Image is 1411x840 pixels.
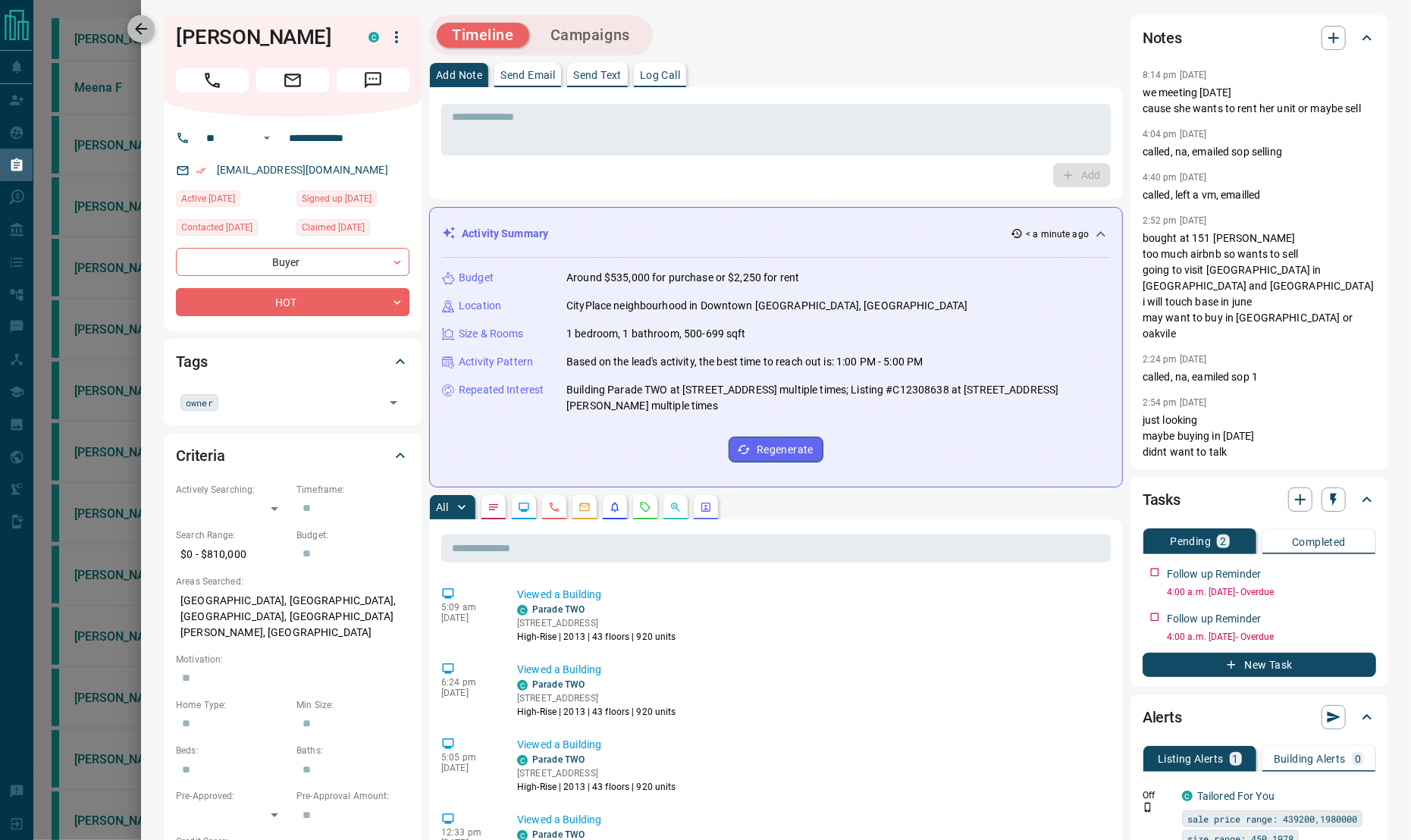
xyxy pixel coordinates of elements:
p: 1 bedroom, 1 bathroom, 500-699 sqft [566,326,746,342]
h2: Tags [176,349,207,374]
svg: Agent Actions [700,501,712,513]
p: 5:09 am [441,602,494,613]
p: Areas Searched: [176,575,409,588]
p: Building Parade TWO at [STREET_ADDRESS] multiple times; Listing #C12308638 at [STREET_ADDRESS][PE... [566,382,1110,414]
p: 4:04 pm [DATE] [1143,129,1207,139]
svg: Opportunities [669,501,682,513]
div: Tasks [1143,481,1376,518]
p: 12:33 pm [441,827,494,838]
div: Tue Sep 09 2025 [176,190,289,212]
div: condos.ca [517,755,528,766]
p: Budget: [296,528,409,542]
p: Min Size: [296,698,409,712]
p: Pending [1170,536,1211,547]
p: < a minute ago [1026,227,1089,241]
p: called, left a vm, emailled [1143,187,1376,203]
p: Send Text [573,70,622,80]
svg: Requests [639,501,651,513]
p: Completed [1292,537,1346,547]
p: Home Type: [176,698,289,712]
p: called, na, eamiled sop 1 [1143,369,1376,385]
div: Alerts [1143,699,1376,735]
div: Thu Apr 24 2025 [176,219,289,240]
p: 2:52 pm [DATE] [1143,215,1207,226]
a: [EMAIL_ADDRESS][DOMAIN_NAME] [217,164,388,176]
p: Viewed a Building [517,662,1105,678]
p: 4:00 a.m. [DATE] - Overdue [1167,585,1376,599]
span: Contacted [DATE] [181,220,252,235]
p: 6:24 pm [441,677,494,688]
span: Call [176,68,249,92]
a: Parade TWO [532,604,585,615]
a: Parade TWO [532,829,585,840]
p: bought at 151 [PERSON_NAME] too much airbnb so wants to sell going to visit [GEOGRAPHIC_DATA] in ... [1143,230,1376,342]
p: [DATE] [441,763,494,773]
p: Add Note [436,70,482,80]
span: owner [186,395,213,410]
p: Search Range: [176,528,289,542]
div: condos.ca [517,680,528,691]
div: HOT [176,288,409,316]
div: Notes [1143,20,1376,56]
p: Beds: [176,744,289,757]
p: Activity Summary [462,226,548,242]
button: Open [383,392,404,413]
svg: Emails [579,501,591,513]
p: [GEOGRAPHIC_DATA], [GEOGRAPHIC_DATA], [GEOGRAPHIC_DATA], [GEOGRAPHIC_DATA][PERSON_NAME], [GEOGRAP... [176,588,409,645]
h1: [PERSON_NAME] [176,25,346,49]
p: just looking maybe buying in [DATE] didnt want to talk [1143,412,1376,460]
a: Parade TWO [532,754,585,765]
p: Location [459,298,501,314]
p: 8:14 pm [DATE] [1143,70,1207,80]
svg: Push Notification Only [1143,802,1153,813]
p: Timeframe: [296,483,409,497]
p: Follow up Reminder [1167,611,1261,627]
p: All [436,502,448,512]
div: condos.ca [1182,791,1193,801]
p: we meeting [DATE] cause she wants to rent her unit or maybe sell [1143,85,1376,117]
div: Mon Aug 21 2023 [296,219,409,240]
span: Email [256,68,329,92]
button: Open [258,129,276,147]
p: Log Call [640,70,680,80]
button: Regenerate [729,437,823,462]
div: condos.ca [517,605,528,616]
p: [STREET_ADDRESS] [517,691,676,705]
p: Follow up Reminder [1167,566,1261,582]
p: 1 [1233,754,1239,764]
p: 5:05 pm [441,752,494,763]
div: Criteria [176,437,409,474]
p: Repeated Interest [459,382,544,398]
p: Send Email [500,70,555,80]
h2: Tasks [1143,487,1181,512]
p: Pre-Approved: [176,789,289,803]
a: Parade TWO [532,679,585,690]
svg: Email Verified [196,165,206,176]
p: $0 - $810,000 [176,542,289,567]
h2: Alerts [1143,705,1182,729]
p: [STREET_ADDRESS] [517,616,676,630]
p: 2:24 pm [DATE] [1143,354,1207,365]
h2: Criteria [176,444,225,468]
div: Buyer [176,248,409,276]
p: CityPlace neighbourhood in Downtown [GEOGRAPHIC_DATA], [GEOGRAPHIC_DATA] [566,298,967,314]
h2: Notes [1143,26,1182,50]
div: Tags [176,343,409,380]
svg: Lead Browsing Activity [518,501,530,513]
svg: Calls [548,501,560,513]
span: Claimed [DATE] [302,220,365,235]
span: Active [DATE] [181,191,235,206]
p: [DATE] [441,688,494,698]
p: Actively Searching: [176,483,289,497]
button: Timeline [437,23,529,48]
p: High-Rise | 2013 | 43 floors | 920 units [517,630,676,644]
p: High-Rise | 2013 | 43 floors | 920 units [517,705,676,719]
p: Building Alerts [1274,754,1346,764]
p: Size & Rooms [459,326,524,342]
p: 2 [1220,536,1226,547]
p: Around $535,000 for purchase or $2,250 for rent [566,270,799,286]
p: 4:40 pm [DATE] [1143,172,1207,183]
p: Off [1143,788,1173,802]
p: called, na, emailed sop selling [1143,144,1376,160]
span: Message [337,68,409,92]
